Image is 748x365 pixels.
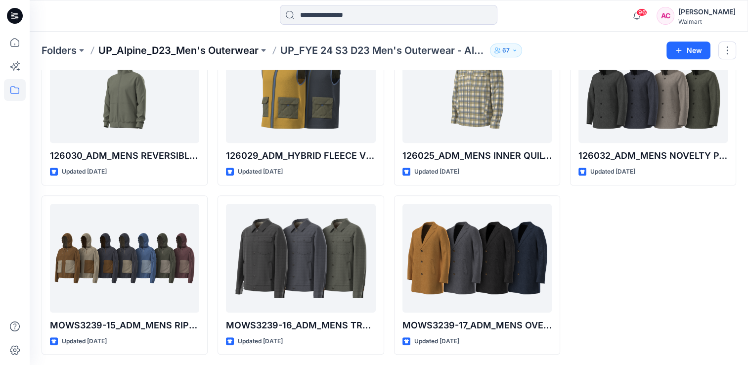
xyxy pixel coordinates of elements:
a: MOWS3239-16_ADM_MENS TRUCKER JACKET [226,204,375,313]
p: Updated [DATE] [590,167,635,177]
p: MOWS3239-17_ADM_MENS OVERCOAT [402,319,552,332]
a: MOWS3239-15_ADM_MENS RIPSTOP WIND HOODIE [50,204,199,313]
a: 126030_ADM_MENS REVERSIBLE SHERPA HOODED JACKET [50,34,199,143]
a: MOWS3239-17_ADM_MENS OVERCOAT [402,204,552,313]
p: 126030_ADM_MENS REVERSIBLE SHERPA HOODED JACKET [50,149,199,163]
p: 126032_ADM_MENS NOVELTY PARKA JACKET [578,149,728,163]
p: 126025_ADM_MENS INNER QUILTED CORD SHACKET [402,149,552,163]
p: Updated [DATE] [62,336,107,347]
p: UP_FYE 24 S3 D23 Men's Outerwear - Alpine [280,44,486,57]
p: Updated [DATE] [414,167,459,177]
div: [PERSON_NAME] [678,6,736,18]
button: New [666,42,710,59]
a: 126032_ADM_MENS NOVELTY PARKA JACKET [578,34,728,143]
span: 96 [636,8,647,16]
a: UP_Alpine_D23_Men's Outerwear [98,44,259,57]
a: Folders [42,44,77,57]
p: Updated [DATE] [238,167,283,177]
a: 126025_ADM_MENS INNER QUILTED CORD SHACKET [402,34,552,143]
p: Updated [DATE] [238,336,283,347]
a: 126029_ADM_HYBRID FLEECE VEST [226,34,375,143]
p: MOWS3239-15_ADM_MENS RIPSTOP WIND HOODIE [50,319,199,332]
div: Walmart [678,18,736,25]
p: MOWS3239-16_ADM_MENS TRUCKER JACKET [226,319,375,332]
p: Updated [DATE] [62,167,107,177]
p: 67 [502,45,510,56]
p: 126029_ADM_HYBRID FLEECE VEST [226,149,375,163]
p: Updated [DATE] [414,336,459,347]
div: AC [657,7,674,25]
button: 67 [490,44,522,57]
